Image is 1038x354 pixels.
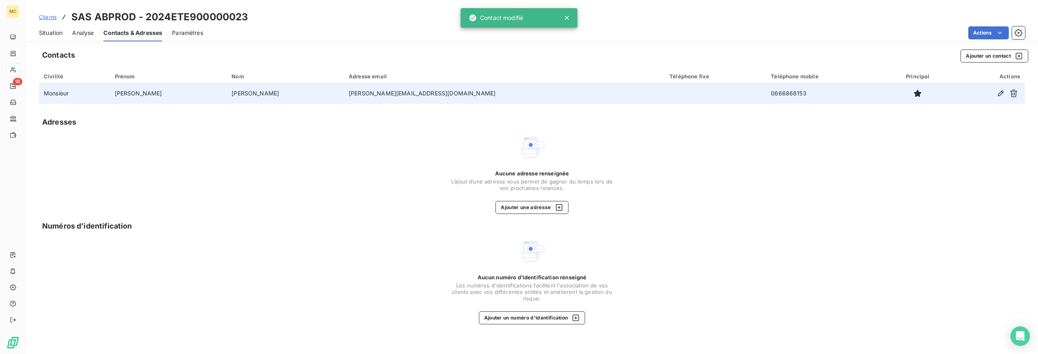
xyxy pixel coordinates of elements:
[344,84,665,103] td: [PERSON_NAME][EMAIL_ADDRESS][DOMAIN_NAME]
[71,10,248,24] h3: SAS ABPROD - 2024ETE900000023
[44,73,105,80] div: Civilité
[888,73,947,80] div: Principal
[39,14,57,20] span: Clients
[172,29,203,37] span: Paramètres
[1010,326,1030,346] div: Open Intercom Messenger
[961,50,1028,63] button: Ajouter un contact
[42,117,76,128] h5: Adresses
[957,73,1020,80] div: Actions
[232,73,339,80] div: Nom
[115,73,222,80] div: Prénom
[42,220,132,232] h5: Numéros d’identification
[42,50,75,61] h5: Contacts
[110,84,227,103] td: [PERSON_NAME]
[766,84,884,103] td: 0666868153
[519,238,545,264] img: Empty state
[495,170,569,177] span: Aucune adresse renseignée
[519,134,545,160] img: Empty state
[451,178,613,191] span: L’ajout d’une adresse vous permet de gagner du temps lors de vos prochaines relances.
[495,201,568,214] button: Ajouter une adresse
[968,26,1009,39] button: Actions
[39,13,57,21] a: Clients
[349,73,660,80] div: Adresse email
[13,78,22,85] span: 18
[39,84,110,103] td: Monsieur
[469,11,523,25] div: Contact modifié
[451,282,613,302] span: Les numéros d'identifications facilitent l'association de vos clients avec vos différentes entité...
[227,84,344,103] td: [PERSON_NAME]
[39,29,62,37] span: Situation
[72,29,94,37] span: Analyse
[6,336,19,349] img: Logo LeanPay
[479,311,585,324] button: Ajouter un numéro d’identification
[478,274,587,281] span: Aucun numéro d’identification renseigné
[103,29,162,37] span: Contacts & Adresses
[6,5,19,18] div: MC
[669,73,761,80] div: Téléphone fixe
[771,73,879,80] div: Téléphone mobile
